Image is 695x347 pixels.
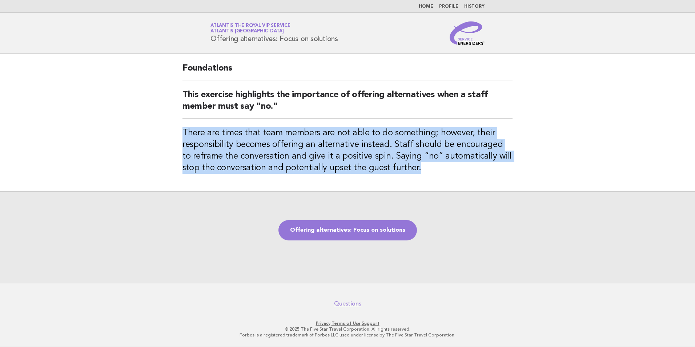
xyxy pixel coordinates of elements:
p: · · [125,320,570,326]
p: © 2025 The Five Star Travel Corporation. All rights reserved. [125,326,570,332]
a: Support [362,321,379,326]
a: Privacy [316,321,330,326]
a: History [464,4,485,9]
a: Atlantis the Royal VIP ServiceAtlantis [GEOGRAPHIC_DATA] [210,23,290,33]
h1: Offering alternatives: Focus on solutions [210,24,338,43]
a: Profile [439,4,458,9]
a: Questions [334,300,361,307]
a: Offering alternatives: Focus on solutions [278,220,417,240]
h3: There are times that team members are not able to do something; however, their responsibility bec... [182,127,513,174]
a: Home [419,4,433,9]
h2: Foundations [182,63,513,80]
a: Terms of Use [332,321,361,326]
h2: This exercise highlights the importance of offering alternatives when a staff member must say "no." [182,89,513,119]
span: Atlantis [GEOGRAPHIC_DATA] [210,29,284,34]
img: Service Energizers [450,21,485,45]
p: Forbes is a registered trademark of Forbes LLC used under license by The Five Star Travel Corpora... [125,332,570,338]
